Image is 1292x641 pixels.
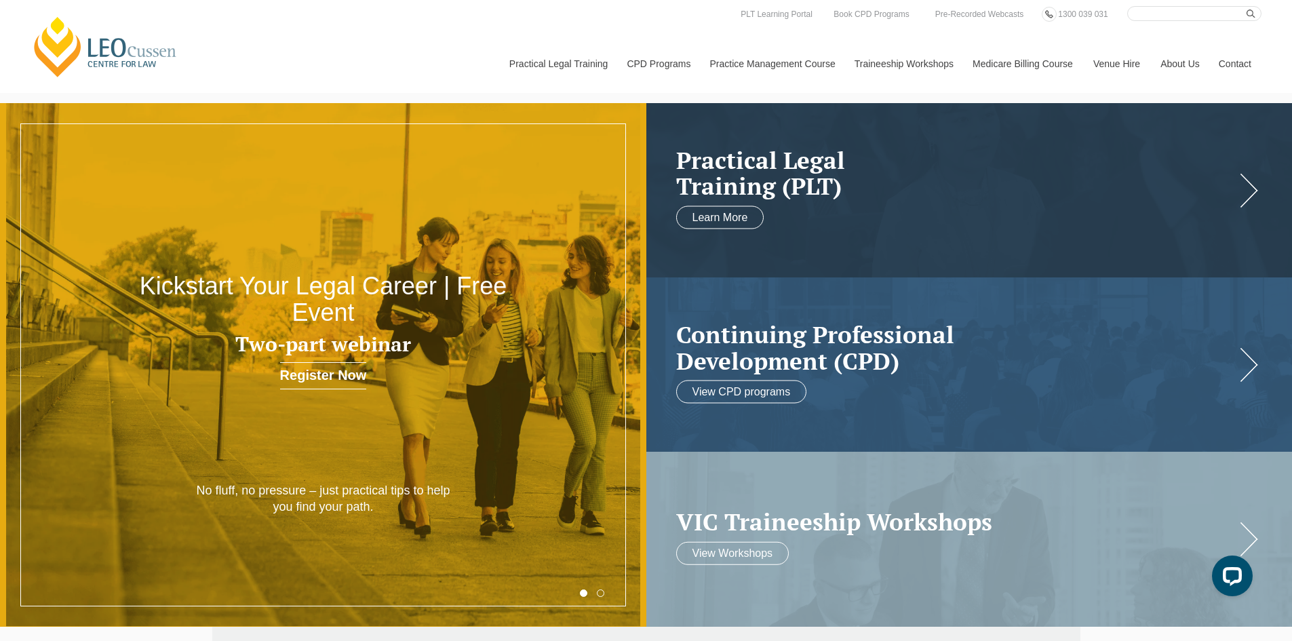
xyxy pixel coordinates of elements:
[962,35,1083,93] a: Medicare Billing Course
[830,7,912,22] a: Book CPD Programs
[1201,550,1258,607] iframe: LiveChat chat widget
[616,35,699,93] a: CPD Programs
[1150,35,1209,93] a: About Us
[31,15,180,79] a: [PERSON_NAME] Centre for Law
[676,541,789,564] a: View Workshops
[1058,9,1108,19] span: 1300 039 031
[700,35,844,93] a: Practice Management Course
[194,483,452,515] p: No fluff, no pressure – just practical tips to help you find your path.
[676,509,1236,535] a: VIC Traineeship Workshops
[499,35,617,93] a: Practical Legal Training
[676,206,764,229] a: Learn More
[280,362,367,389] a: Register Now
[1055,7,1111,22] a: 1300 039 031
[580,589,587,597] button: 1
[737,7,816,22] a: PLT Learning Portal
[130,273,517,326] h2: Kickstart Your Legal Career | Free Event
[1083,35,1150,93] a: Venue Hire
[932,7,1027,22] a: Pre-Recorded Webcasts
[844,35,962,93] a: Traineeship Workshops
[676,322,1236,374] h2: Continuing Professional Development (CPD)
[676,322,1236,374] a: Continuing ProfessionalDevelopment (CPD)
[676,147,1236,199] a: Practical LegalTraining (PLT)
[676,381,807,404] a: View CPD programs
[130,333,517,355] h3: Two-part webinar
[597,589,604,597] button: 2
[676,147,1236,199] h2: Practical Legal Training (PLT)
[1209,35,1261,93] a: Contact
